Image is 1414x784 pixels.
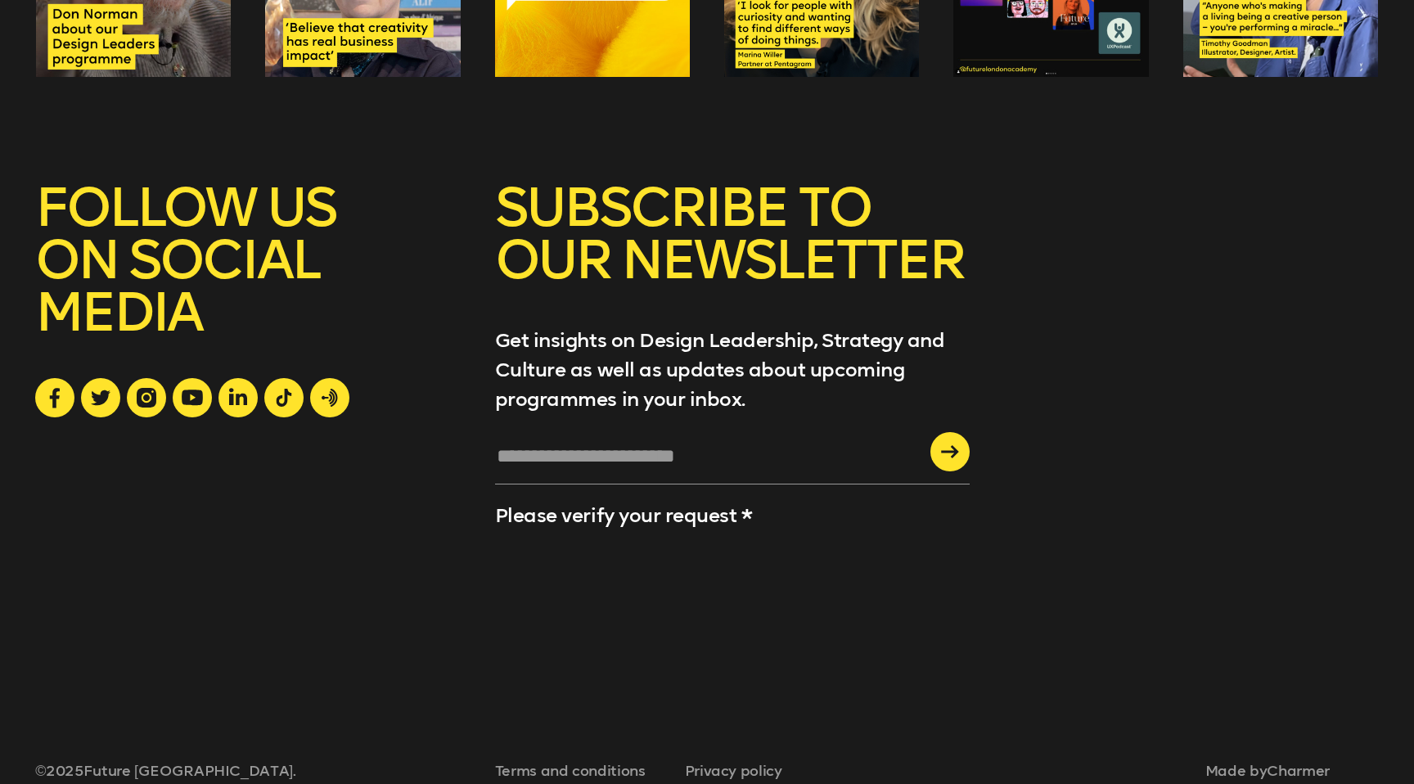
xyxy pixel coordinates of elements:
[35,182,459,378] h5: FOLLOW US ON SOCIAL MEDIA
[495,503,753,527] label: Please verify your request *
[685,762,782,780] a: Privacy policy
[495,538,629,656] iframe: reCAPTCHA
[495,762,646,780] a: Terms and conditions
[1205,762,1330,780] span: Made by
[495,326,970,414] p: Get insights on Design Leadership, Strategy and Culture as well as updates about upcoming program...
[35,762,335,780] span: © 2025 Future [GEOGRAPHIC_DATA].
[1267,762,1330,780] a: Charmer
[495,182,970,326] h5: SUBSCRIBE TO OUR NEWSLETTER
